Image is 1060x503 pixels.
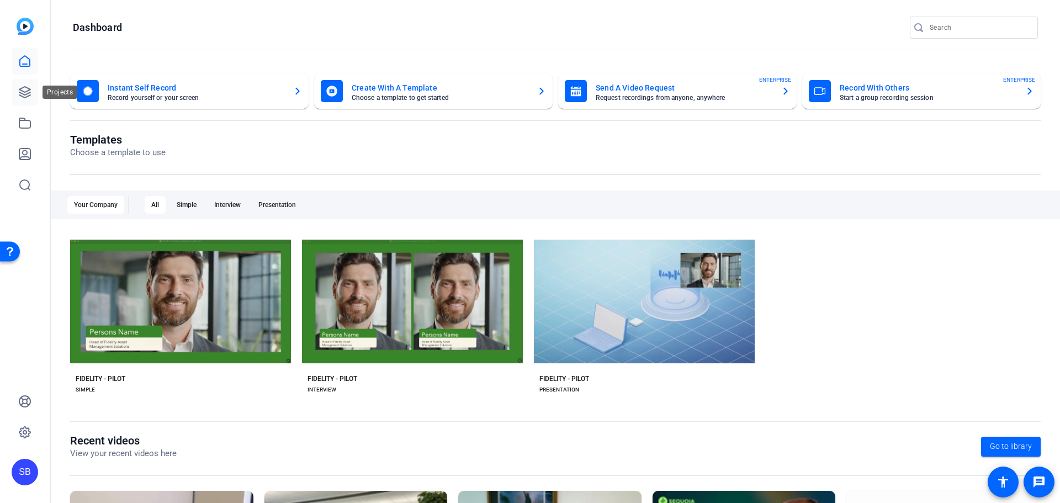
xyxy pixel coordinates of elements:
div: Presentation [252,196,303,214]
h1: Recent videos [70,434,177,447]
button: Instant Self RecordRecord yourself or your screen [70,73,309,109]
mat-card-title: Create With A Template [352,81,528,94]
div: PRESENTATION [539,385,579,394]
img: blue-gradient.svg [17,18,34,35]
button: Record With OthersStart a group recording sessionENTERPRISE [802,73,1041,109]
mat-card-subtitle: Start a group recording session [840,94,1016,101]
p: View your recent videos here [70,447,177,460]
div: SIMPLE [76,385,95,394]
input: Search [930,21,1029,34]
mat-card-subtitle: Choose a template to get started [352,94,528,101]
span: ENTERPRISE [1003,76,1035,84]
h1: Templates [70,133,166,146]
div: FIDELITY - PILOT [539,374,589,383]
div: All [145,196,166,214]
span: Go to library [990,441,1032,452]
span: ENTERPRISE [759,76,791,84]
div: FIDELITY - PILOT [308,374,357,383]
a: Go to library [981,437,1041,457]
div: INTERVIEW [308,385,336,394]
mat-card-title: Record With Others [840,81,1016,94]
mat-icon: message [1032,475,1046,489]
div: Projects [43,86,77,99]
h1: Dashboard [73,21,122,34]
div: Interview [208,196,247,214]
div: FIDELITY - PILOT [76,374,125,383]
mat-card-subtitle: Record yourself or your screen [108,94,284,101]
button: Send A Video RequestRequest recordings from anyone, anywhereENTERPRISE [558,73,797,109]
mat-card-title: Send A Video Request [596,81,772,94]
mat-card-title: Instant Self Record [108,81,284,94]
div: SB [12,459,38,485]
p: Choose a template to use [70,146,166,159]
mat-card-subtitle: Request recordings from anyone, anywhere [596,94,772,101]
div: Your Company [67,196,124,214]
button: Create With A TemplateChoose a template to get started [314,73,553,109]
div: Simple [170,196,203,214]
mat-icon: accessibility [997,475,1010,489]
